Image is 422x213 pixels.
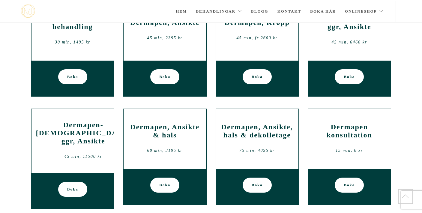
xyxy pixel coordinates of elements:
[335,178,364,193] a: Boka
[128,146,202,155] div: 60 min, 3195 kr
[252,178,263,193] span: Boka
[58,69,87,84] a: Boka
[313,38,386,47] div: 45 min, 6460 kr
[150,69,179,84] a: Boka
[36,38,110,47] div: 30 min, 1495 kr
[277,1,301,22] a: Kontakt
[243,178,272,193] a: Boka
[196,1,242,22] a: Behandlingar
[67,69,78,84] span: Boka
[220,146,294,155] div: 75 min, 4095 kr
[128,34,202,43] div: 45 min, 2395 kr
[67,182,78,197] span: Boka
[335,69,364,84] a: Boka
[36,152,131,161] div: 45 min, 11500 kr
[310,1,336,22] a: Boka här
[251,1,268,22] a: Blogg
[150,178,179,193] a: Boka
[344,69,355,84] span: Boka
[313,146,386,155] div: 15 min, 0 kr
[159,69,170,84] span: Boka
[36,121,131,145] h2: Dermapen-[DEMOGRAPHIC_DATA] ggr, Ansikte
[243,69,272,84] a: Boka
[344,178,355,193] span: Boka
[252,69,263,84] span: Boka
[21,4,35,18] a: mjstudio mjstudio mjstudio
[345,1,384,22] a: Onlineshop
[313,123,386,139] h2: Dermapen konsultation
[220,123,294,139] h2: Dermapen, Ansikte, hals & dekolletage
[220,34,294,43] div: 45 min, fr 2600 kr
[21,4,35,18] img: mjstudio
[58,182,87,197] a: Boka
[176,1,187,22] a: Hem
[128,123,202,139] h2: Dermapen, Ansikte & hals
[159,178,170,193] span: Boka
